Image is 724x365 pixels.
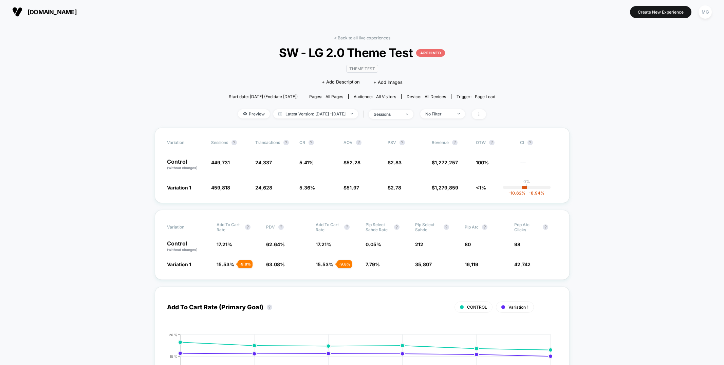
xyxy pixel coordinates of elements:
span: 2.83 [391,160,402,165]
div: - 9.8 % [337,260,352,268]
span: OTW [476,140,513,145]
button: ? [444,224,449,230]
span: Start date: [DATE] (End date [DATE]) [229,94,298,99]
div: Pages: [309,94,343,99]
tspan: 15 % [170,354,178,358]
button: ? [344,224,350,230]
span: 459,818 [211,185,230,190]
span: 42,742 [514,261,531,267]
span: | [361,109,369,119]
span: Sessions [211,140,228,145]
span: CI [520,140,557,145]
button: ? [394,224,400,230]
span: 35,807 [415,261,432,267]
span: Variation [167,140,204,145]
span: Plp Atc [465,224,479,230]
span: Plp Select Sahde Rate [366,222,391,232]
span: 1,272,257 [435,160,458,165]
div: - 9.8 % [238,260,253,268]
span: 100% [476,160,489,165]
span: Latest Version: [DATE] - [DATE] [273,109,358,118]
div: Trigger: [457,94,495,99]
tspan: 20 % [169,332,178,336]
span: 63.08 % [266,261,285,267]
a: < Back to all live experiences [334,35,390,40]
span: Variation 1 [508,305,528,310]
div: Audience: [354,94,396,99]
button: ? [400,140,405,145]
span: 212 [415,241,423,247]
div: No Filter [425,111,452,116]
span: Plp Select Sahde [415,222,440,232]
span: Revenue [432,140,449,145]
span: Transactions [255,140,280,145]
span: [DOMAIN_NAME] [27,8,77,16]
span: 52.28 [347,160,360,165]
span: Variation [167,222,204,232]
p: | [526,184,527,189]
span: Page Load [475,94,495,99]
span: All Visitors [376,94,396,99]
span: 15.53 % [316,261,333,267]
span: <1% [476,185,486,190]
img: end [406,113,408,115]
span: + Add Description [322,79,360,86]
span: (without changes) [167,166,198,170]
span: 17.21 % [217,241,232,247]
button: ? [231,140,237,145]
span: Preview [238,109,270,118]
span: Pdp Atc Clicks [514,222,539,232]
img: end [458,113,460,114]
span: PDV [266,224,275,230]
button: ? [489,140,495,145]
button: ? [245,224,250,230]
button: ? [356,140,361,145]
img: calendar [278,112,282,115]
button: ? [527,140,533,145]
span: --- [520,161,557,170]
span: SW - LG 2.0 Theme Test [242,45,482,60]
div: MG [699,5,712,19]
p: Control [167,159,204,170]
span: $ [388,160,402,165]
span: $ [344,185,359,190]
span: AOV [344,140,353,145]
p: ARCHIVED [416,49,445,57]
span: Add To Cart Rate [217,222,242,232]
button: ? [267,305,272,310]
span: 24,337 [255,160,272,165]
span: all pages [326,94,343,99]
span: all devices [425,94,446,99]
span: 16,119 [465,261,478,267]
span: 7.79 % [366,261,380,267]
span: 5.41 % [299,160,314,165]
span: Variation 1 [167,261,191,267]
p: Control [167,241,210,252]
span: $ [432,160,458,165]
span: $ [388,185,401,190]
span: (without changes) [167,248,198,252]
span: $ [432,185,458,190]
button: ? [278,224,284,230]
span: -10.62 % [508,190,525,196]
img: end [351,113,353,114]
span: 80 [465,241,471,247]
span: + Add Images [373,79,403,85]
button: ? [482,224,487,230]
span: 17.21 % [316,241,331,247]
span: CONTROL [467,305,487,310]
span: 98 [514,241,520,247]
button: ? [283,140,289,145]
span: 1,279,859 [435,185,458,190]
button: [DOMAIN_NAME] [10,6,79,17]
img: Visually logo [12,7,22,17]
div: sessions [374,112,401,117]
span: 15.53 % [217,261,234,267]
span: 5.36 % [299,185,315,190]
button: ? [452,140,458,145]
p: 0% [523,179,530,184]
span: Add To Cart Rate [316,222,341,232]
span: -8.94 % [525,190,544,196]
span: PSV [388,140,396,145]
button: MG [697,5,714,19]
